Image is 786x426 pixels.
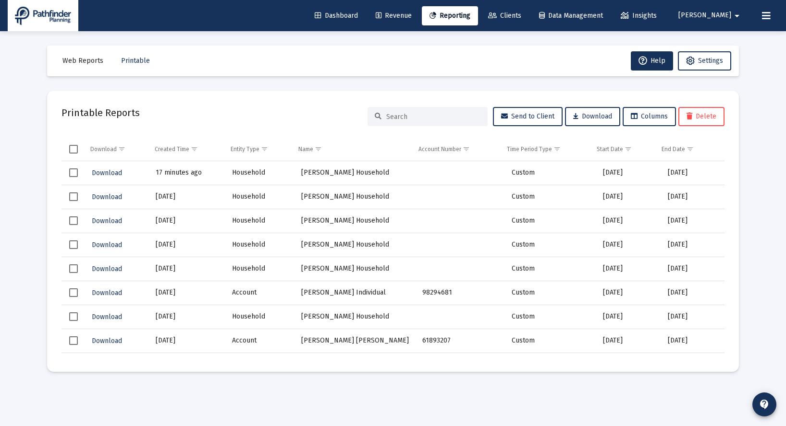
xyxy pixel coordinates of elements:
td: [DATE] [598,305,663,329]
td: [DATE] [663,281,725,305]
td: 61893207 [418,353,506,377]
button: Download [91,286,123,300]
td: [DATE] [663,233,725,257]
td: [DATE] [663,353,725,377]
div: Select row [69,192,78,201]
td: Account [227,329,296,353]
td: [PERSON_NAME] Household [296,305,418,329]
button: Download [91,310,123,324]
td: Column Time Period Type [502,138,592,161]
td: Column Account Number [414,138,502,161]
button: Help [631,51,673,71]
div: End Date [662,145,685,153]
a: Insights [613,6,664,25]
span: Show filter options for column 'End Date' [687,145,694,153]
span: Delete [687,112,716,120]
td: Custom [507,209,598,233]
input: Search [386,113,480,121]
span: Help [639,57,665,65]
span: Show filter options for column 'Name' [315,145,322,153]
td: [DATE] [663,185,725,209]
div: Start Date [597,145,623,153]
button: Send to Client [493,107,563,126]
span: Download [92,169,122,177]
div: Download [90,145,117,153]
mat-icon: arrow_drop_down [731,6,743,25]
span: Show filter options for column 'Account Number' [463,145,470,153]
div: Time Period Type [507,145,552,153]
td: Household [227,161,296,185]
span: Download [92,265,122,273]
a: Data Management [531,6,611,25]
mat-icon: contact_support [759,399,770,410]
td: [DATE] [663,209,725,233]
a: Revenue [368,6,419,25]
span: Settings [698,57,723,65]
td: [DATE] [151,209,227,233]
div: Select all [69,145,78,154]
span: Download [573,112,612,120]
td: [DATE] [663,329,725,353]
button: Columns [623,107,676,126]
div: Select row [69,312,78,321]
a: Reporting [422,6,478,25]
span: Download [92,217,122,225]
button: Download [565,107,620,126]
button: [PERSON_NAME] [667,6,754,25]
div: Name [298,145,313,153]
span: Insights [621,12,657,20]
td: Custom [507,281,598,305]
td: [DATE] [151,329,227,353]
td: [DATE] [151,353,227,377]
td: [DATE] [663,305,725,329]
td: Column Created Time [150,138,225,161]
button: Download [91,214,123,228]
td: Column Download [86,138,150,161]
div: Select row [69,288,78,297]
td: Custom [507,185,598,209]
span: Reporting [430,12,470,20]
td: Column Start Date [592,138,656,161]
td: Column Name [294,138,414,161]
div: Select row [69,336,78,345]
a: Dashboard [307,6,366,25]
h2: Printable Reports [61,105,140,120]
button: Printable [113,51,158,71]
div: Select row [69,264,78,273]
span: Download [92,193,122,201]
td: [DATE] [598,161,663,185]
span: [PERSON_NAME] [678,12,731,20]
button: Download [91,166,123,180]
td: [DATE] [663,257,725,281]
td: Account [227,353,296,377]
span: Data Management [539,12,603,20]
div: Entity Type [231,145,259,153]
span: Send to Client [501,112,554,120]
div: Account Number [418,145,461,153]
button: Delete [678,107,725,126]
td: [DATE] [598,329,663,353]
div: Select row [69,240,78,249]
td: [DATE] [598,257,663,281]
td: [DATE] [598,185,663,209]
td: [PERSON_NAME] [PERSON_NAME] [296,329,418,353]
td: [PERSON_NAME] Household [296,161,418,185]
span: Show filter options for column 'Time Period Type' [553,145,561,153]
button: Download [91,262,123,276]
button: Settings [678,51,731,71]
td: 17 minutes ago [151,161,227,185]
div: Select row [69,216,78,225]
td: Household [227,233,296,257]
td: [PERSON_NAME] Household [296,209,418,233]
td: Custom [507,161,598,185]
td: 98294681 [418,281,506,305]
div: Created Time [155,145,189,153]
td: Column End Date [657,138,717,161]
td: [DATE] [598,281,663,305]
span: Show filter options for column 'Download' [118,145,125,153]
button: Download [91,238,123,252]
span: Columns [631,112,668,120]
td: Account [227,281,296,305]
span: Download [92,289,122,297]
span: Printable [121,57,150,65]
